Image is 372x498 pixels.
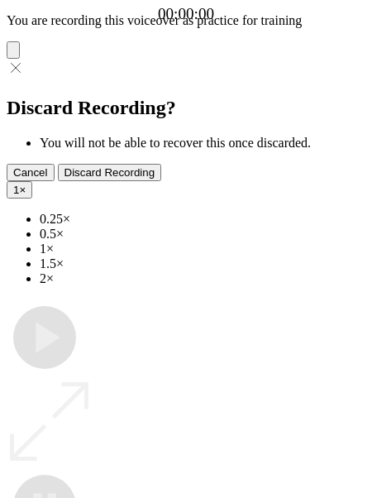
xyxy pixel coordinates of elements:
li: 0.25× [40,212,365,227]
li: 2× [40,271,365,286]
li: 1× [40,242,365,256]
a: 00:00:00 [158,5,214,23]
li: 0.5× [40,227,365,242]
button: Discard Recording [58,164,162,181]
h2: Discard Recording? [7,97,365,119]
button: Cancel [7,164,55,181]
button: 1× [7,181,32,199]
li: You will not be able to recover this once discarded. [40,136,365,151]
span: 1 [13,184,19,196]
p: You are recording this voiceover as practice for training [7,13,365,28]
li: 1.5× [40,256,365,271]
